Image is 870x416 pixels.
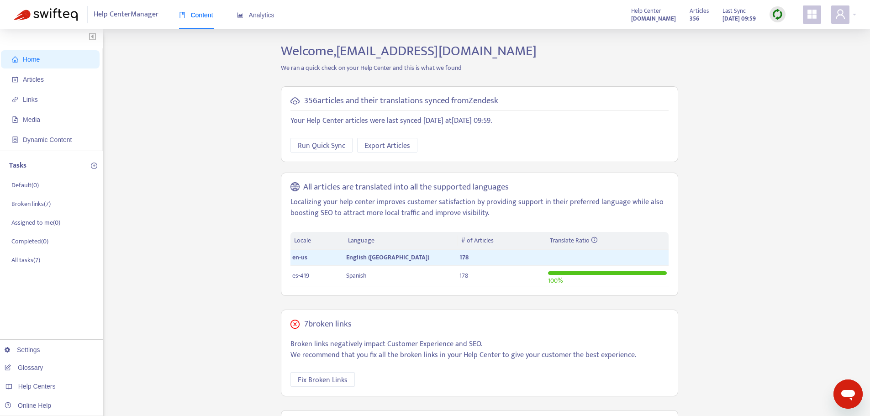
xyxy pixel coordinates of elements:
div: Translate Ratio [550,236,665,246]
span: Help Center [631,6,661,16]
span: cloud-sync [290,96,300,105]
span: Articles [690,6,709,16]
h5: 7 broken links [304,319,352,330]
span: close-circle [290,320,300,329]
span: 178 [459,252,469,263]
span: link [12,96,18,103]
span: 178 [459,270,468,281]
th: # of Articles [458,232,546,250]
span: Help Center Manager [94,6,158,23]
span: file-image [12,116,18,123]
p: Default ( 0 ) [11,180,39,190]
p: Your Help Center articles were last synced [DATE] at [DATE] 09:59 . [290,116,669,126]
span: 100 % [548,275,563,286]
span: Last Sync [722,6,746,16]
p: Broken links negatively impact Customer Experience and SEO. We recommend that you fix all the bro... [290,339,669,361]
p: Completed ( 0 ) [11,237,48,246]
span: Dynamic Content [23,136,72,143]
strong: [DOMAIN_NAME] [631,14,676,24]
span: home [12,56,18,63]
span: account-book [12,76,18,83]
img: sync.dc5367851b00ba804db3.png [772,9,783,20]
span: es-419 [292,270,309,281]
a: Glossary [5,364,43,371]
a: [DOMAIN_NAME] [631,13,676,24]
iframe: Button to launch messaging window [833,379,863,409]
strong: [DATE] 09:59 [722,14,756,24]
span: appstore [807,9,817,20]
span: user [835,9,846,20]
span: Home [23,56,40,63]
span: area-chart [237,12,243,18]
h5: All articles are translated into all the supported languages [303,182,509,193]
button: Run Quick Sync [290,138,353,153]
p: We ran a quick check on your Help Center and this is what we found [274,63,685,73]
span: Media [23,116,40,123]
a: Settings [5,346,40,353]
a: Online Help [5,402,51,409]
span: global [290,182,300,193]
span: Articles [23,76,44,83]
span: plus-circle [91,163,97,169]
span: en-us [292,252,307,263]
span: Links [23,96,38,103]
span: Content [179,11,213,19]
span: container [12,137,18,143]
p: Tasks [9,160,26,171]
th: Locale [290,232,344,250]
span: Analytics [237,11,274,19]
span: Spanish [346,270,367,281]
span: Help Centers [18,383,56,390]
strong: 356 [690,14,699,24]
span: Export Articles [364,140,410,152]
h5: 356 articles and their translations synced from Zendesk [304,96,498,106]
span: Fix Broken Links [298,374,348,386]
th: Language [344,232,458,250]
p: All tasks ( 7 ) [11,255,40,265]
span: English ([GEOGRAPHIC_DATA]) [346,252,429,263]
span: book [179,12,185,18]
p: Broken links ( 7 ) [11,199,51,209]
button: Fix Broken Links [290,372,355,387]
span: Run Quick Sync [298,140,345,152]
p: Localizing your help center improves customer satisfaction by providing support in their preferre... [290,197,669,219]
img: Swifteq [14,8,78,21]
button: Export Articles [357,138,417,153]
p: Assigned to me ( 0 ) [11,218,60,227]
span: Welcome, [EMAIL_ADDRESS][DOMAIN_NAME] [281,40,537,63]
